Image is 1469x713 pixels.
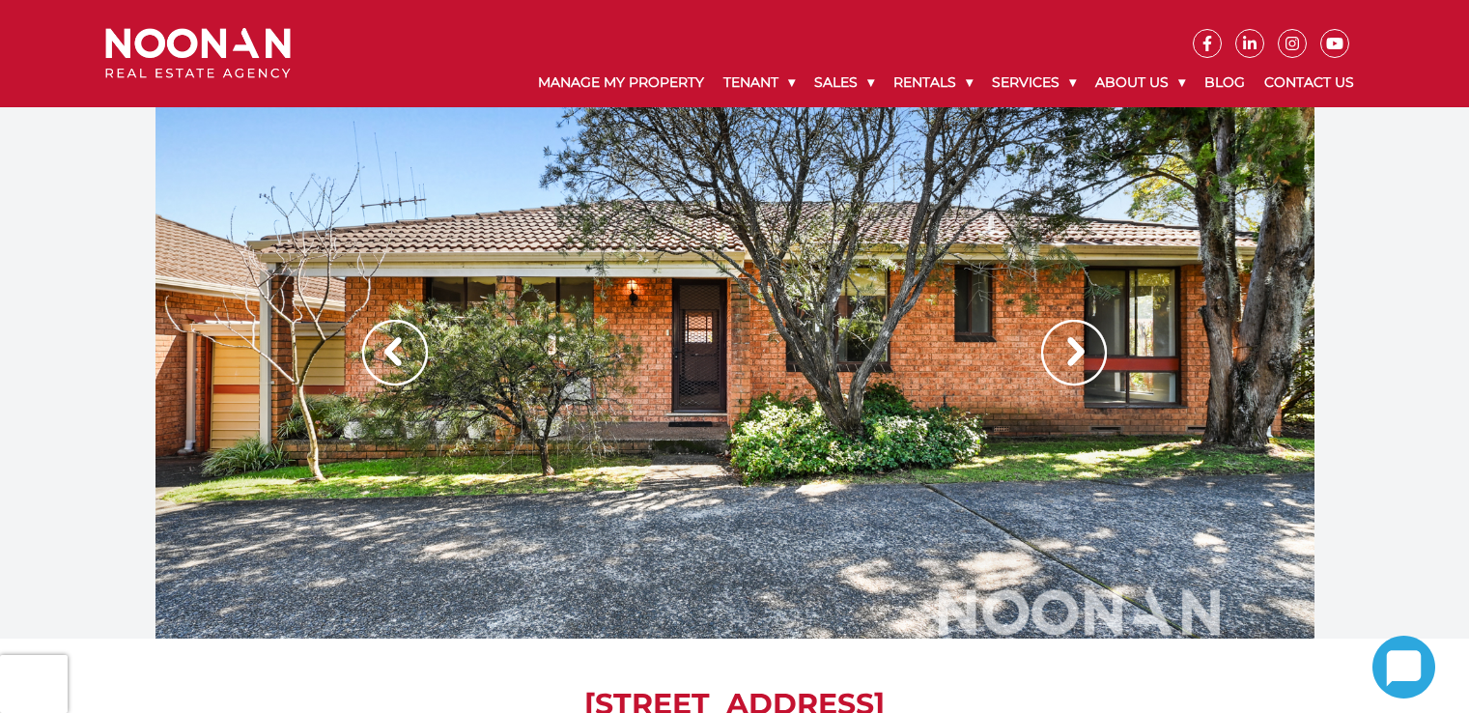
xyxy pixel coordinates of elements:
a: Rentals [884,58,982,107]
a: Contact Us [1255,58,1364,107]
img: Arrow slider [362,320,428,385]
img: Arrow slider [1041,320,1107,385]
a: Blog [1195,58,1255,107]
a: Tenant [714,58,805,107]
a: About Us [1086,58,1195,107]
a: Services [982,58,1086,107]
a: Manage My Property [528,58,714,107]
a: Sales [805,58,884,107]
img: Noonan Real Estate Agency [105,28,291,79]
